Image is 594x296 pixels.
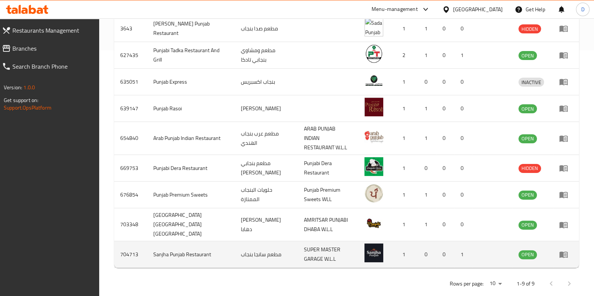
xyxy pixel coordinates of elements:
span: Restaurants Management [12,26,93,35]
span: OPEN [518,134,537,143]
td: 669753 [114,155,147,182]
td: 0 [455,15,473,42]
td: Punjab Rasoi [147,95,235,122]
td: Arab Punjab Indian Restaurant [147,122,235,155]
td: 0 [455,208,473,241]
td: 1 [419,182,437,208]
img: Sada Punjab Restaurant [364,18,383,36]
div: OPEN [518,104,537,113]
span: OPEN [518,105,537,113]
span: OPEN [518,51,537,60]
img: Punjab Express [364,71,383,90]
td: 0 [455,122,473,155]
span: OPEN [518,250,537,259]
img: Punjab Premium Sweets [364,184,383,203]
div: [GEOGRAPHIC_DATA] [453,5,503,14]
td: Punjab Premium Sweets [147,182,235,208]
td: 1 [392,155,419,182]
td: مطعم بنجابي [PERSON_NAME] [235,155,298,182]
td: [PERSON_NAME] [235,95,298,122]
td: 1 [455,241,473,268]
img: Arab Punjab Indian Restaurant [364,128,383,146]
td: 0 [437,208,455,241]
td: بنجاب اكسبريس [235,69,298,95]
div: Menu [559,134,573,143]
td: 635051 [114,69,147,95]
td: [GEOGRAPHIC_DATA] [GEOGRAPHIC_DATA] [GEOGRAPHIC_DATA] [147,208,235,241]
img: Sanjha Punjab Restaurant [364,243,383,262]
td: 0 [455,95,473,122]
td: 0 [455,182,473,208]
td: 0 [437,241,455,268]
td: 0 [455,155,473,182]
td: 1 [392,95,419,122]
div: Menu [559,77,573,86]
td: 1 [419,122,437,155]
td: 1 [392,69,419,95]
td: مطعم سانجا بنجاب [235,241,298,268]
td: 1 [392,122,419,155]
td: 2 [392,42,419,69]
td: 0 [419,155,437,182]
td: 1 [419,208,437,241]
div: Menu [559,51,573,60]
span: HIDDEN [518,164,541,173]
td: [PERSON_NAME] Punjab Restaurant [147,15,235,42]
div: Menu [559,220,573,229]
td: ARAB PUNJAB INDIAN RESTAURANT W.L.L [298,122,359,155]
td: مطعم عرب بنجاب الهندي [235,122,298,155]
span: OPEN [518,191,537,199]
td: 676854 [114,182,147,208]
p: 1-9 of 9 [517,279,535,288]
td: 1 [392,15,419,42]
span: HIDDEN [518,25,541,33]
span: Get support on: [4,95,38,105]
td: 0 [437,182,455,208]
p: Rows per page: [450,279,484,288]
img: Punjab Rasoi [364,98,383,116]
img: Punjabi Dera Restaurant [364,157,383,176]
td: 1 [392,182,419,208]
td: 0 [437,69,455,95]
td: 1 [455,42,473,69]
td: 654840 [114,122,147,155]
td: SUPER MASTER GARAGE W.L.L [298,241,359,268]
td: 3643 [114,15,147,42]
td: 0 [437,42,455,69]
div: OPEN [518,191,537,200]
td: 1 [419,15,437,42]
td: 0 [437,155,455,182]
span: OPEN [518,221,537,229]
div: Menu [559,104,573,113]
td: مطعم ومشاوي بنجابي تادكا [235,42,298,69]
span: D [581,5,584,14]
td: 0 [419,241,437,268]
td: [PERSON_NAME] دهابا [235,208,298,241]
div: Menu [559,24,573,33]
td: 0 [437,122,455,155]
td: Sanjha Punjab Restaurant [147,241,235,268]
a: Support.OpsPlatform [4,103,51,113]
div: Menu [559,164,573,173]
span: Branches [12,44,93,53]
td: Punjab Express [147,69,235,95]
td: 1 [392,241,419,268]
img: Amritsar Punjab Dhaba [364,214,383,233]
span: Version: [4,83,22,92]
div: Menu-management [372,5,418,14]
td: 639147 [114,95,147,122]
td: 1 [392,208,419,241]
td: Punjabi Dera Restaurant [147,155,235,182]
td: AMRITSAR PUNJABI DHABA W.L.L [298,208,359,241]
td: حلويات البنجاب الممتازة [235,182,298,208]
td: Punjabi Tadka Restaurant And Grill [147,42,235,69]
td: 0 [419,69,437,95]
td: مطعم صدا بنجاب [235,15,298,42]
span: 1.0.0 [23,83,35,92]
span: Search Branch Phone [12,62,93,71]
td: Punjabi Dera Restaurant [298,155,359,182]
td: 0 [437,95,455,122]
